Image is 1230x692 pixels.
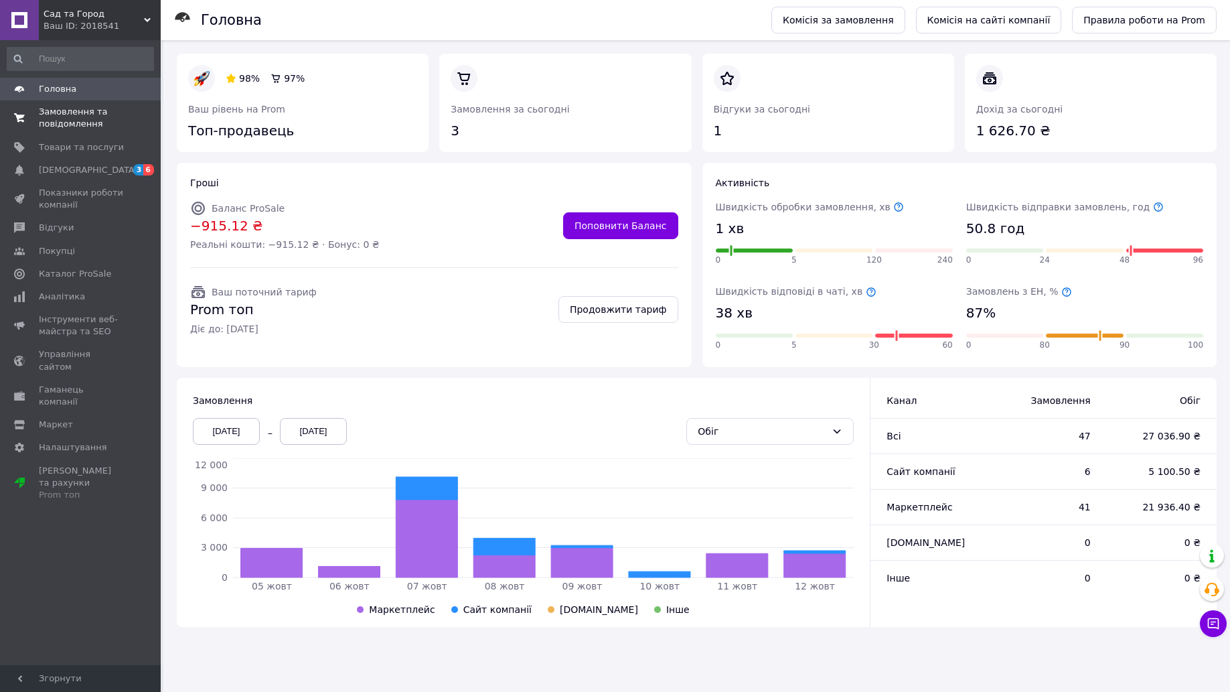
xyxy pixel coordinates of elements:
[558,296,678,323] a: Продовжити тариф
[39,106,124,130] span: Замовлення та повідомлення
[1002,465,1091,478] span: 6
[1188,340,1203,351] span: 100
[1002,429,1091,443] span: 47
[1120,340,1130,351] span: 90
[195,460,228,470] tspan: 12 000
[1002,571,1091,585] span: 0
[39,291,85,303] span: Аналітика
[791,255,797,266] span: 5
[887,537,965,548] span: [DOMAIN_NAME]
[716,219,745,238] span: 1 хв
[1040,255,1050,266] span: 24
[201,542,228,553] tspan: 3 000
[39,141,124,153] span: Товари та послуги
[1002,500,1091,514] span: 41
[771,7,905,33] a: Комісія за замовлення
[1120,255,1130,266] span: 48
[887,573,910,583] span: Інше
[887,466,955,477] span: Сайт компанії
[1200,610,1227,637] button: Чат з покупцем
[791,340,797,351] span: 5
[39,441,107,454] span: Налаштування
[190,216,380,236] span: −915.12 ₴
[698,424,826,439] div: Обіг
[133,164,144,176] span: 3
[39,489,124,501] div: Prom топ
[212,203,285,214] span: Баланс ProSale
[252,581,292,592] tspan: 05 жовт
[717,581,757,592] tspan: 11 жовт
[39,314,124,338] span: Інструменти веб-майстра та SEO
[716,202,905,212] span: Швидкість обробки замовлення, хв
[1072,7,1217,33] a: Правила роботи на Prom
[44,8,144,20] span: Сад та Город
[942,340,952,351] span: 60
[887,502,952,512] span: Маркетплейс
[193,395,252,406] span: Замовлення
[916,7,1062,33] a: Комісія на сайті компанії
[463,604,532,615] span: Сайт компанії
[44,20,161,32] div: Ваш ID: 2018541
[39,187,124,211] span: Показники роботи компанії
[190,300,317,320] span: Prom топ
[1002,394,1091,407] span: Замовлення
[887,395,917,406] span: Канал
[716,303,753,323] span: 38 хв
[329,581,370,592] tspan: 06 жовт
[1002,536,1091,549] span: 0
[39,348,124,372] span: Управління сайтом
[1118,536,1201,549] span: 0 ₴
[39,384,124,408] span: Гаманець компанії
[39,222,74,234] span: Відгуки
[7,47,154,71] input: Пошук
[1118,571,1201,585] span: 0 ₴
[1118,500,1201,514] span: 21 936.40 ₴
[562,581,603,592] tspan: 09 жовт
[966,219,1024,238] span: 50.8 год
[716,286,876,297] span: Швидкість відповіді в чаті, хв
[966,303,996,323] span: 87%
[39,465,124,502] span: [PERSON_NAME] та рахунки
[560,604,638,615] span: [DOMAIN_NAME]
[201,482,228,493] tspan: 9 000
[485,581,525,592] tspan: 08 жовт
[1118,429,1201,443] span: 27 036.90 ₴
[190,322,317,336] span: Діє до: [DATE]
[239,73,260,84] span: 98%
[407,581,447,592] tspan: 07 жовт
[201,512,228,523] tspan: 6 000
[39,164,138,176] span: [DEMOGRAPHIC_DATA]
[190,178,219,188] span: Гроші
[39,268,111,280] span: Каталог ProSale
[190,238,380,251] span: Реальні кошти: −915.12 ₴ · Бонус: 0 ₴
[639,581,680,592] tspan: 10 жовт
[716,178,770,188] span: Активність
[143,164,154,176] span: 6
[212,287,317,297] span: Ваш поточний тариф
[201,12,262,28] h1: Головна
[222,572,228,583] tspan: 0
[966,286,1072,297] span: Замовлень з ЕН, %
[1040,340,1050,351] span: 80
[1193,255,1203,266] span: 96
[39,245,75,257] span: Покупці
[666,604,690,615] span: Інше
[39,419,73,431] span: Маркет
[887,431,901,441] span: Всi
[866,255,882,266] span: 120
[716,340,721,351] span: 0
[1118,394,1201,407] span: Обіг
[869,340,879,351] span: 30
[369,604,435,615] span: Маркетплейс
[795,581,835,592] tspan: 12 жовт
[966,340,972,351] span: 0
[716,255,721,266] span: 0
[966,202,1164,212] span: Швидкість відправки замовлень, год
[1118,465,1201,478] span: 5 100.50 ₴
[284,73,305,84] span: 97%
[280,418,347,445] div: [DATE]
[563,212,678,239] a: Поповнити Баланс
[39,83,76,95] span: Головна
[193,418,260,445] div: [DATE]
[966,255,972,266] span: 0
